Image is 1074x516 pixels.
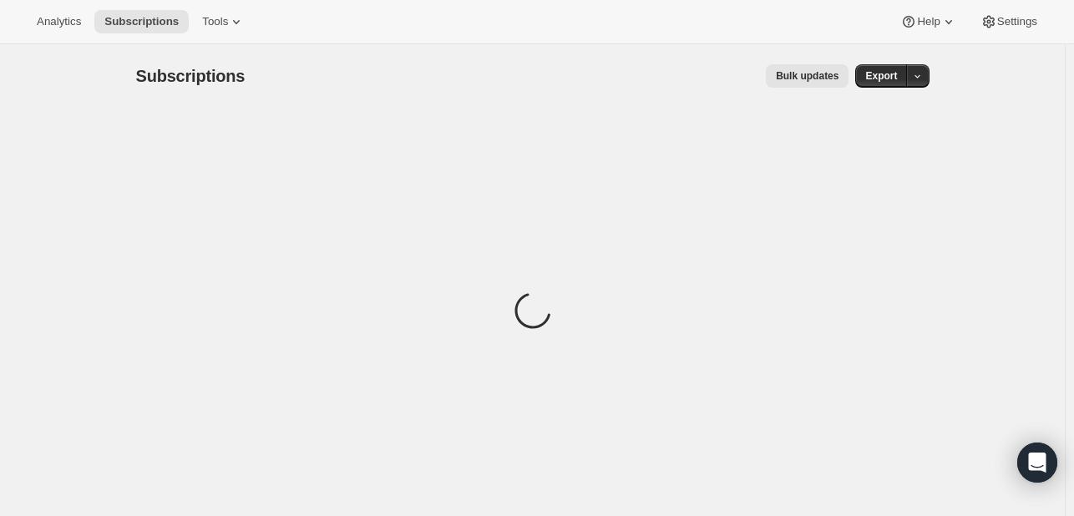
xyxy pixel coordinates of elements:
[917,15,940,28] span: Help
[865,69,897,83] span: Export
[776,69,838,83] span: Bulk updates
[202,15,228,28] span: Tools
[855,64,907,88] button: Export
[104,15,179,28] span: Subscriptions
[192,10,255,33] button: Tools
[970,10,1047,33] button: Settings
[766,64,849,88] button: Bulk updates
[27,10,91,33] button: Analytics
[136,67,246,85] span: Subscriptions
[890,10,966,33] button: Help
[37,15,81,28] span: Analytics
[94,10,189,33] button: Subscriptions
[1017,443,1057,483] div: Open Intercom Messenger
[997,15,1037,28] span: Settings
